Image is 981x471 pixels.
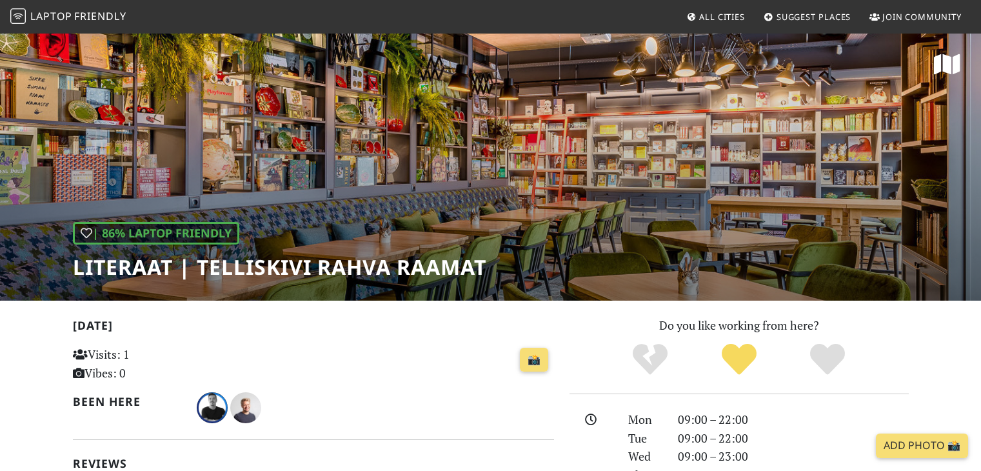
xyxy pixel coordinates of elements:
[520,348,548,372] a: 📸
[670,447,917,466] div: 09:00 – 23:00
[606,342,695,377] div: No
[876,434,968,458] a: Add Photo 📸
[670,410,917,429] div: 09:00 – 22:00
[670,429,917,448] div: 09:00 – 22:00
[73,395,182,408] h2: Been here
[882,11,962,23] span: Join Community
[758,5,857,28] a: Suggest Places
[695,342,784,377] div: Yes
[73,457,554,470] h2: Reviews
[197,392,228,423] img: 3322-luis.jpg
[10,6,126,28] a: LaptopFriendly LaptopFriendly
[699,11,745,23] span: All Cities
[30,9,72,23] span: Laptop
[74,9,126,23] span: Friendly
[570,316,909,335] p: Do you like working from here?
[864,5,967,28] a: Join Community
[777,11,851,23] span: Suggest Places
[230,399,261,414] span: Benjamin Pazdernik
[10,8,26,24] img: LaptopFriendly
[620,447,669,466] div: Wed
[620,410,669,429] div: Mon
[73,255,486,279] h1: LITERAAT | Telliskivi Rahva Raamat
[197,399,230,414] span: Luis Vieira
[73,222,239,245] div: | 86% Laptop Friendly
[783,342,872,377] div: Definitely!
[620,429,669,448] div: Tue
[73,319,554,337] h2: [DATE]
[73,345,223,383] p: Visits: 1 Vibes: 0
[230,392,261,423] img: 2228-benjamin.jpg
[681,5,750,28] a: All Cities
